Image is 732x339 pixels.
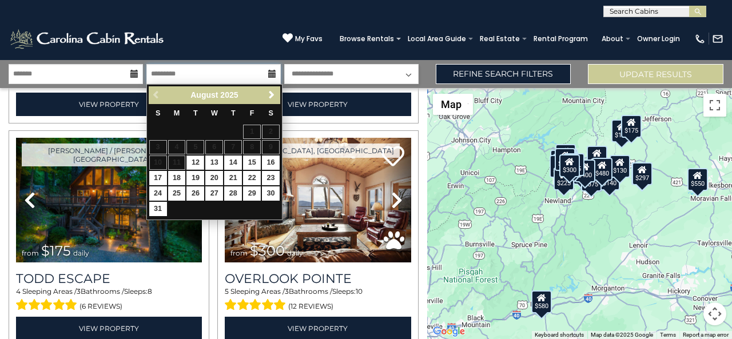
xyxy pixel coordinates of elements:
[148,287,152,296] span: 8
[205,186,223,201] a: 27
[243,171,261,185] a: 22
[22,249,39,257] span: from
[225,286,411,314] div: Sleeping Areas / Bathrooms / Sleeps:
[295,34,323,44] span: My Favs
[554,167,575,190] div: $225
[168,186,186,201] a: 25
[168,171,186,185] a: 18
[9,27,167,50] img: White-1-2.png
[441,98,462,110] span: Map
[265,88,279,102] a: Next
[16,286,202,314] div: Sleeping Areas / Bathrooms / Sleeps:
[73,249,89,257] span: daily
[224,186,242,201] a: 28
[582,168,602,191] div: $375
[77,287,81,296] span: 3
[596,31,629,47] a: About
[334,31,400,47] a: Browse Rentals
[149,186,167,201] a: 24
[16,271,202,286] a: Todd Escape
[230,249,248,257] span: from
[231,109,236,117] span: Thursday
[225,138,411,262] img: thumbnail_163477009.jpeg
[287,249,303,257] span: daily
[381,145,404,169] a: Add to favorites
[225,93,411,116] a: View Property
[588,64,723,84] button: Update Results
[611,119,632,142] div: $175
[250,242,285,259] span: $300
[174,109,180,117] span: Monday
[591,332,653,338] span: Map data ©2025 Google
[433,94,473,115] button: Change map style
[474,31,526,47] a: Real Estate
[555,147,575,170] div: $425
[694,33,706,45] img: phone-regular-white.png
[262,155,280,170] a: 16
[205,155,223,170] a: 13
[156,109,160,117] span: Sunday
[703,302,726,325] button: Map camera controls
[559,154,580,177] div: $300
[592,157,612,180] div: $480
[193,109,198,117] span: Tuesday
[230,143,400,158] a: [GEOGRAPHIC_DATA], [GEOGRAPHIC_DATA]
[243,186,261,201] a: 29
[660,332,676,338] a: Terms
[402,31,472,47] a: Local Area Guide
[224,155,242,170] a: 14
[149,171,167,185] a: 17
[687,167,708,190] div: $550
[528,31,594,47] a: Rental Program
[250,109,254,117] span: Friday
[587,146,607,169] div: $349
[225,271,411,286] a: Overlook Pointe
[186,171,204,185] a: 19
[532,290,552,313] div: $580
[225,287,229,296] span: 5
[283,33,323,45] a: My Favs
[262,186,280,201] a: 30
[22,143,202,166] a: [PERSON_NAME] / [PERSON_NAME], [GEOGRAPHIC_DATA]
[621,114,642,137] div: $175
[555,143,576,166] div: $125
[186,186,204,201] a: 26
[632,162,653,185] div: $297
[16,287,21,296] span: 4
[430,324,468,339] a: Open this area in Google Maps (opens a new window)
[535,331,584,339] button: Keyboard shortcuts
[79,299,122,314] span: (6 reviews)
[262,171,280,185] a: 23
[430,324,468,339] img: Google
[436,64,571,84] a: Refine Search Filters
[288,299,333,314] span: (12 reviews)
[149,202,167,216] a: 31
[599,167,620,190] div: $140
[285,287,289,296] span: 3
[190,90,218,99] span: August
[575,159,596,182] div: $400
[267,90,276,99] span: Next
[211,109,218,117] span: Wednesday
[243,155,261,170] a: 15
[703,94,726,117] button: Toggle fullscreen view
[16,138,202,262] img: thumbnail_168627805.jpeg
[205,171,223,185] a: 20
[224,171,242,185] a: 21
[356,287,363,296] span: 10
[550,154,571,177] div: $230
[186,155,204,170] a: 12
[631,31,686,47] a: Owner Login
[712,33,723,45] img: mail-regular-white.png
[610,155,630,178] div: $130
[564,153,584,176] div: $625
[683,332,729,338] a: Report a map error
[268,109,273,117] span: Saturday
[220,90,238,99] span: 2025
[41,242,71,259] span: $175
[16,93,202,116] a: View Property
